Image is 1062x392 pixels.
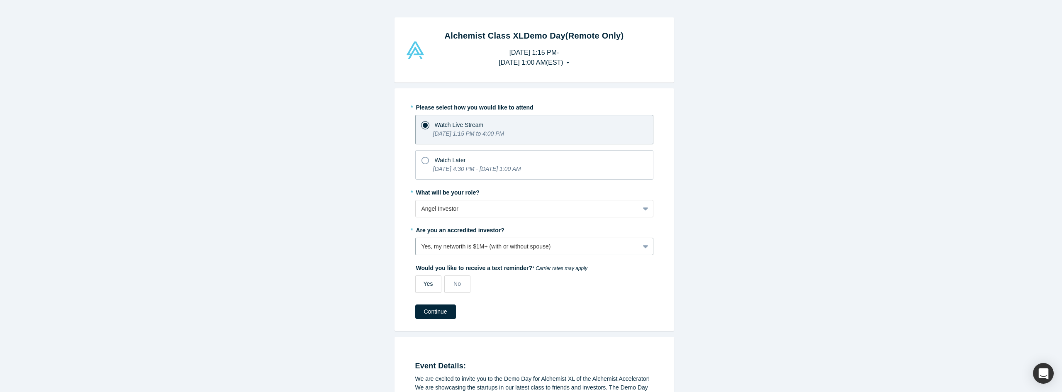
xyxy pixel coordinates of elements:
[415,100,653,112] label: Please select how you would like to attend
[424,280,433,287] span: Yes
[435,157,466,163] span: Watch Later
[415,223,653,235] label: Are you an accredited investor?
[453,280,461,287] span: No
[415,375,653,383] div: We are excited to invite you to the Demo Day for Alchemist XL of the Alchemist Accelerator!
[532,265,587,271] em: * Carrier rates may apply
[421,242,633,251] div: Yes, my networth is $1M+ (with or without spouse)
[490,45,578,71] button: [DATE] 1:15 PM-[DATE] 1:00 AM(EST)
[435,122,484,128] span: Watch Live Stream
[415,362,466,370] strong: Event Details:
[415,304,456,319] button: Continue
[415,261,653,273] label: Would you like to receive a text reminder?
[405,41,425,59] img: Alchemist Vault Logo
[445,31,624,40] strong: Alchemist Class XL Demo Day (Remote Only)
[433,166,521,172] i: [DATE] 4:30 PM - [DATE] 1:00 AM
[433,130,504,137] i: [DATE] 1:15 PM to 4:00 PM
[415,185,653,197] label: What will be your role?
